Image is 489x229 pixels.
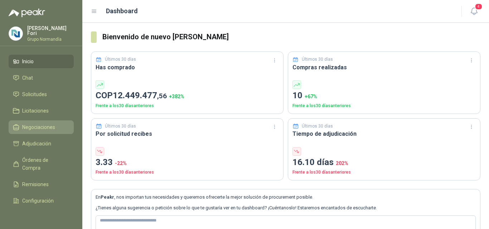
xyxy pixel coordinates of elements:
[96,204,476,211] p: ¿Tienes alguna sugerencia o petición sobre lo que te gustaría ver en tu dashboard? ¡Cuéntanoslo! ...
[22,123,55,131] span: Negociaciones
[292,169,476,176] p: Frente a los 30 días anteriores
[302,56,333,63] p: Últimos 30 días
[96,156,279,169] p: 3.33
[336,160,348,166] span: 202 %
[22,156,67,172] span: Órdenes de Compra
[105,56,136,63] p: Últimos 30 días
[292,89,476,103] p: 10
[22,107,49,115] span: Licitaciones
[96,89,279,103] p: COP
[9,120,74,134] a: Negociaciones
[115,160,127,166] span: -22 %
[9,210,74,224] a: Manuales y ayuda
[27,37,74,41] p: Grupo Normandía
[22,74,33,82] span: Chat
[157,92,167,100] span: ,56
[96,103,279,109] p: Frente a los 30 días anteriores
[96,129,279,138] h3: Por solicitud recibes
[302,123,333,130] p: Últimos 30 días
[169,94,184,99] span: + 382 %
[9,71,74,85] a: Chat
[96,194,476,201] p: En , nos importan tus necesidades y queremos ofrecerte la mejor solución de procurement posible.
[27,26,74,36] p: [PERSON_NAME] Fori
[9,55,74,68] a: Inicio
[305,94,317,99] span: + 67 %
[101,194,114,200] b: Peakr
[292,129,476,138] h3: Tiempo de adjudicación
[292,156,476,169] p: 16.10 días
[22,197,54,205] span: Configuración
[9,104,74,118] a: Licitaciones
[292,63,476,72] h3: Compras realizadas
[9,9,45,17] img: Logo peakr
[292,103,476,109] p: Frente a los 30 días anteriores
[475,3,483,10] span: 4
[106,6,138,16] h1: Dashboard
[22,180,49,188] span: Remisiones
[105,123,136,130] p: Últimos 30 días
[96,169,279,176] p: Frente a los 30 días anteriores
[9,88,74,101] a: Solicitudes
[9,27,23,40] img: Company Logo
[9,178,74,191] a: Remisiones
[9,194,74,208] a: Configuración
[468,5,480,18] button: 4
[113,90,167,100] span: 12.449.477
[102,31,480,43] h3: Bienvenido de nuevo [PERSON_NAME]
[9,137,74,150] a: Adjudicación
[22,90,47,98] span: Solicitudes
[22,58,34,65] span: Inicio
[9,153,74,175] a: Órdenes de Compra
[96,63,279,72] h3: Has comprado
[22,140,51,148] span: Adjudicación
